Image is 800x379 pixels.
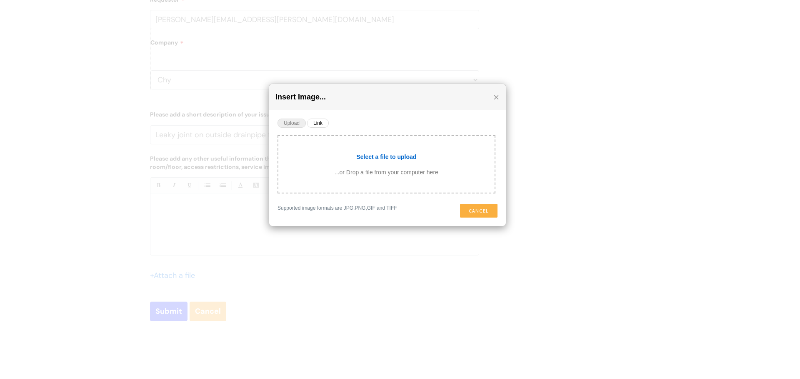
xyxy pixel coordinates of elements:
input: Cancel [460,204,497,218]
div: Insert Image... [269,84,506,110]
span: ...or Drop a file from your computer here [335,169,438,176]
a: Upload [277,119,306,128]
span: Supported image formats are JPG,PNG,GIF and TIFF [277,205,397,211]
a: Link [307,119,329,128]
div: × [493,88,506,101]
